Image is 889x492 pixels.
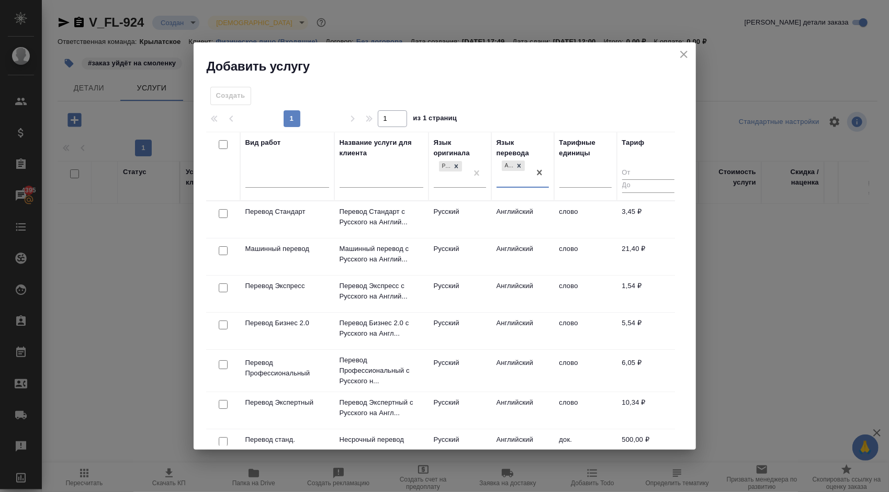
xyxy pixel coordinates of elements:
[245,358,329,379] p: Перевод Профессиональный
[554,392,617,429] td: слово
[429,238,491,275] td: Русский
[438,160,463,173] div: Русский
[676,47,692,62] button: close
[491,201,554,238] td: Английский
[554,429,617,466] td: док.
[554,352,617,389] td: слово
[491,352,554,389] td: Английский
[491,276,554,312] td: Английский
[439,161,451,172] div: Русский
[340,207,423,227] p: Перевод Стандарт с Русского на Англий...
[554,313,617,349] td: слово
[245,138,281,148] div: Вид работ
[245,397,329,408] p: Перевод Экспертный
[245,207,329,217] p: Перевод Стандарт
[491,429,554,466] td: Английский
[245,281,329,291] p: Перевод Экспресс
[340,281,423,302] p: Перевод Экспресс с Русского на Англий...
[340,244,423,265] p: Машинный перевод с Русского на Англий...
[617,313,680,349] td: 5,54 ₽
[429,276,491,312] td: Русский
[622,179,674,192] input: До
[491,313,554,349] td: Английский
[617,392,680,429] td: 10,34 ₽
[491,392,554,429] td: Английский
[340,138,423,158] div: Название услуги для клиента
[501,159,526,173] div: Английский
[617,201,680,238] td: 3,45 ₽
[617,276,680,312] td: 1,54 ₽
[429,429,491,466] td: Русский
[554,238,617,275] td: слово
[245,434,329,455] p: Перевод станд. несрочный
[340,355,423,386] p: Перевод Профессиональный с Русского н...
[622,167,674,180] input: От
[429,201,491,238] td: Русский
[429,313,491,349] td: Русский
[245,244,329,254] p: Машинный перевод
[245,318,329,328] p: Перевод Бизнес 2.0
[617,429,680,466] td: 500,00 ₽
[622,138,645,148] div: Тариф
[554,201,617,238] td: слово
[434,138,486,158] div: Язык оригинала
[340,318,423,339] p: Перевод Бизнес 2.0 с Русского на Англ...
[429,392,491,429] td: Русский
[413,112,457,127] span: из 1 страниц
[559,138,612,158] div: Тарифные единицы
[340,434,423,455] p: Несрочный перевод стандартных докумен...
[617,352,680,389] td: 6,05 ₽
[207,58,696,75] h2: Добавить услугу
[491,238,554,275] td: Английский
[429,352,491,389] td: Русский
[497,138,549,158] div: Язык перевода
[502,161,513,171] div: Английский
[340,397,423,418] p: Перевод Экспертный с Русского на Англ...
[554,276,617,312] td: слово
[617,238,680,275] td: 21,40 ₽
